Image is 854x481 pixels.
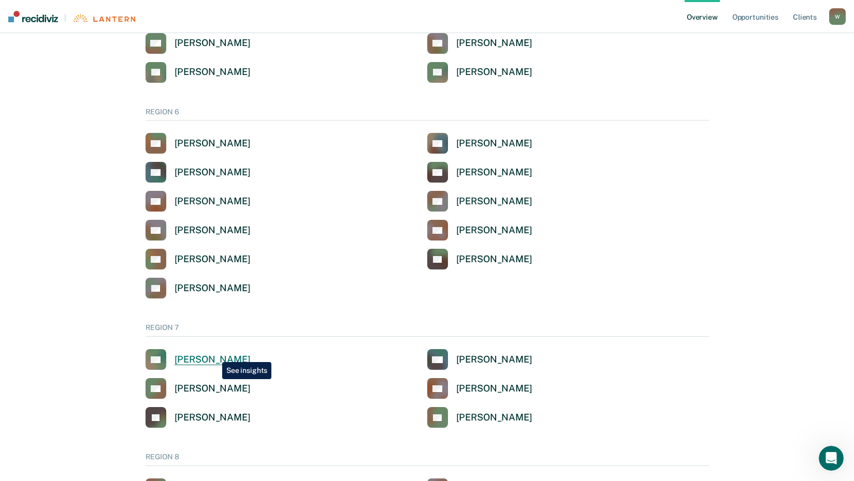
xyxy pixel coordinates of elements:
[819,446,844,471] iframe: Intercom live chat
[146,33,251,54] a: [PERSON_NAME]
[456,412,532,424] div: [PERSON_NAME]
[175,167,251,178] div: [PERSON_NAME]
[456,167,532,178] div: [PERSON_NAME]
[175,138,251,149] div: [PERSON_NAME]
[146,407,251,428] a: [PERSON_NAME]
[456,138,532,149] div: [PERSON_NAME]
[427,191,532,212] a: [PERSON_NAME]
[146,249,251,269] a: [PERSON_NAME]
[427,407,532,428] a: [PERSON_NAME]
[427,162,532,183] a: [PERSON_NAME]
[427,349,532,370] a: [PERSON_NAME]
[175,37,251,49] div: [PERSON_NAME]
[58,13,73,22] span: |
[456,37,532,49] div: [PERSON_NAME]
[427,249,532,269] a: [PERSON_NAME]
[427,133,532,154] a: [PERSON_NAME]
[427,33,532,54] a: [PERSON_NAME]
[175,253,251,265] div: [PERSON_NAME]
[427,220,532,240] a: [PERSON_NAME]
[146,133,251,154] a: [PERSON_NAME]
[456,253,532,265] div: [PERSON_NAME]
[8,11,58,22] img: Recidiviz
[146,453,709,466] div: REGION 8
[175,282,251,294] div: [PERSON_NAME]
[456,224,532,236] div: [PERSON_NAME]
[146,191,251,212] a: [PERSON_NAME]
[175,196,251,207] div: [PERSON_NAME]
[175,383,251,395] div: [PERSON_NAME]
[146,108,709,121] div: REGION 6
[829,8,846,25] button: W
[175,412,251,424] div: [PERSON_NAME]
[8,11,135,22] a: |
[175,224,251,236] div: [PERSON_NAME]
[146,278,251,298] a: [PERSON_NAME]
[73,14,135,22] img: Lantern
[456,354,532,366] div: [PERSON_NAME]
[146,323,709,337] div: REGION 7
[146,162,251,183] a: [PERSON_NAME]
[456,66,532,78] div: [PERSON_NAME]
[146,378,251,399] a: [PERSON_NAME]
[146,220,251,240] a: [PERSON_NAME]
[427,62,532,83] a: [PERSON_NAME]
[427,378,532,399] a: [PERSON_NAME]
[146,349,251,370] a: [PERSON_NAME]
[175,66,251,78] div: [PERSON_NAME]
[456,383,532,395] div: [PERSON_NAME]
[456,196,532,207] div: [PERSON_NAME]
[146,62,251,83] a: [PERSON_NAME]
[175,354,251,366] div: [PERSON_NAME]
